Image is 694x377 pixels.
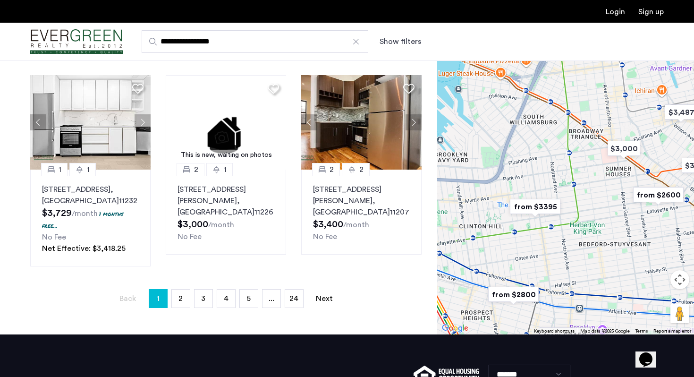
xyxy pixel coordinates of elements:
iframe: chat widget [635,339,666,368]
span: 1 [157,291,160,306]
button: Previous apartment [30,114,46,130]
button: Previous apartment [301,114,317,130]
span: Net Effective: $3,418.25 [42,245,126,252]
p: [STREET_ADDRESS] 11232 [42,184,139,206]
a: Next [315,290,334,308]
img: logo [30,24,123,60]
button: Next apartment [406,114,422,130]
button: Map camera controls [670,270,689,289]
a: Login [606,8,625,16]
div: from $2600 [629,184,687,206]
a: 22[STREET_ADDRESS][PERSON_NAME], [GEOGRAPHIC_DATA]11207No Fee [301,170,422,255]
button: Next apartment [135,114,151,130]
span: No Fee [313,233,337,240]
div: from $4,125.00 [472,332,530,353]
img: 66a1adb6-6608-43dd-a245-dc7333f8b390_638899380457288399.jpeg [301,75,422,170]
a: Terms (opens in new tab) [635,328,648,334]
span: 1 [224,164,227,175]
sub: /month [72,210,98,217]
span: 2 [194,164,198,175]
p: [STREET_ADDRESS][PERSON_NAME] 11226 [178,184,274,218]
input: Apartment Search [142,30,368,53]
span: 2 [359,164,364,175]
span: 4 [224,295,229,302]
div: This is new, waiting on photos [170,150,282,160]
div: $3,000 [604,138,644,159]
sub: /month [208,221,234,229]
span: $3,729 [42,208,72,218]
span: 2 [330,164,334,175]
a: Open this area in Google Maps (opens a new window) [440,322,471,334]
sub: /month [343,221,369,229]
span: 2 [178,295,183,302]
img: 218_638482865596313972.jpeg [30,75,151,170]
span: $3,000 [178,220,208,229]
span: Back [119,295,136,302]
span: 3 [201,295,205,302]
span: No Fee [178,233,202,240]
button: Drag Pegman onto the map to open Street View [670,304,689,323]
nav: Pagination [30,289,422,308]
span: Map data ©2025 Google [580,329,630,334]
a: Cazamio Logo [30,24,123,60]
span: ... [269,295,274,302]
a: 11[STREET_ADDRESS], [GEOGRAPHIC_DATA]112321 months free...No FeeNet Effective: $3,418.25 [30,170,151,266]
div: from $2800 [484,284,542,305]
img: 1.gif [166,75,287,170]
div: from $2450 [536,325,594,346]
span: 1 [87,164,90,175]
div: from $3395 [506,196,564,217]
img: Google [440,322,471,334]
p: [STREET_ADDRESS][PERSON_NAME] 11207 [313,184,410,218]
a: Registration [638,8,664,16]
span: 24 [289,295,298,302]
button: Keyboard shortcuts [534,328,575,334]
a: 21[STREET_ADDRESS][PERSON_NAME], [GEOGRAPHIC_DATA]11226No Fee [166,170,286,255]
span: No Fee [42,233,66,241]
a: This is new, waiting on photos [166,75,287,170]
a: Report a map error [653,328,691,334]
button: Show or hide filters [380,36,421,47]
span: 5 [246,295,251,302]
span: $3,400 [313,220,343,229]
span: 1 [59,164,61,175]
